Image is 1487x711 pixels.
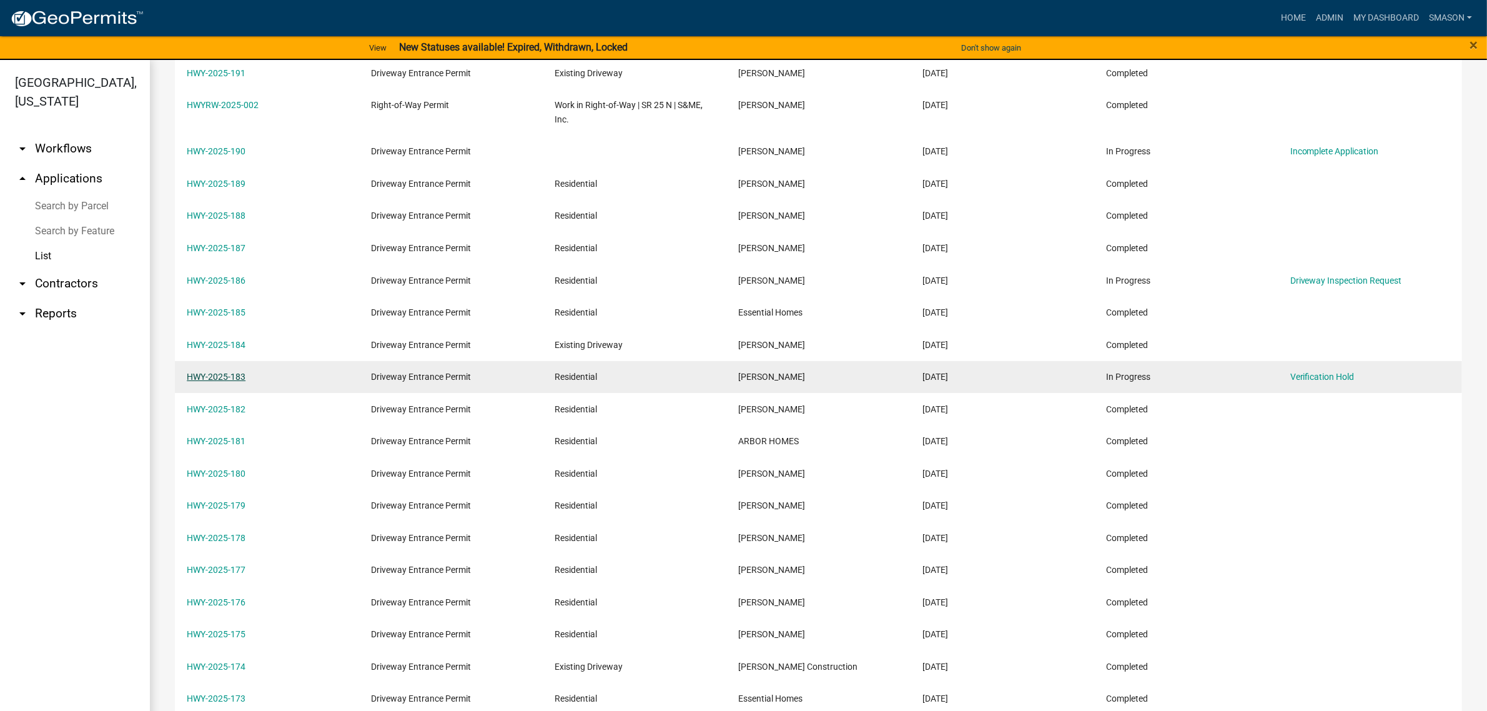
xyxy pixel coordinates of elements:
[187,146,245,156] a: HWY-2025-190
[922,307,948,317] span: 08/05/2025
[371,469,471,479] span: Driveway Entrance Permit
[555,211,597,221] span: Residential
[1106,597,1148,607] span: Completed
[371,694,471,704] span: Driveway Entrance Permit
[1106,533,1148,543] span: Completed
[555,404,597,414] span: Residential
[371,276,471,286] span: Driveway Entrance Permit
[922,694,948,704] span: 07/24/2025
[371,565,471,575] span: Driveway Entrance Permit
[922,469,948,479] span: 07/31/2025
[555,629,597,639] span: Residential
[555,469,597,479] span: Residential
[1106,243,1148,253] span: Completed
[371,533,471,543] span: Driveway Entrance Permit
[922,500,948,510] span: 07/31/2025
[371,211,471,221] span: Driveway Entrance Permit
[187,68,245,78] a: HWY-2025-191
[922,146,948,156] span: 08/07/2025
[555,307,597,317] span: Residential
[364,37,392,58] a: View
[922,372,948,382] span: 08/04/2025
[1470,37,1478,52] button: Close
[555,500,597,510] span: Residential
[1290,146,1379,156] a: Incomplete Application
[187,565,245,575] a: HWY-2025-177
[555,179,597,189] span: Residential
[738,100,805,110] span: Manisha Pathak
[187,629,245,639] a: HWY-2025-175
[187,276,245,286] a: HWY-2025-186
[738,469,805,479] span: Shane Weist
[922,100,948,110] span: 08/11/2025
[738,533,805,543] span: Shane Weist
[555,243,597,253] span: Residential
[187,597,245,607] a: HWY-2025-176
[1106,469,1148,479] span: Completed
[738,372,805,382] span: Shane Weist
[1106,179,1148,189] span: Completed
[371,500,471,510] span: Driveway Entrance Permit
[555,276,597,286] span: Residential
[738,307,803,317] span: Essential Homes
[371,404,471,414] span: Driveway Entrance Permit
[738,597,805,607] span: Shane Weist
[1424,6,1477,30] a: Smason
[738,436,799,446] span: ARBOR HOMES
[555,372,597,382] span: Residential
[371,372,471,382] span: Driveway Entrance Permit
[1106,211,1148,221] span: Completed
[371,179,471,189] span: Driveway Entrance Permit
[1106,100,1148,110] span: Completed
[1470,36,1478,54] span: ×
[738,146,805,156] span: Shane Weist
[922,179,948,189] span: 08/07/2025
[371,340,471,350] span: Driveway Entrance Permit
[1106,500,1148,510] span: Completed
[371,100,449,110] span: Right-of-Way Permit
[187,662,245,672] a: HWY-2025-174
[1311,6,1348,30] a: Admin
[1290,372,1355,382] a: Verification Hold
[187,469,245,479] a: HWY-2025-180
[187,243,245,253] a: HWY-2025-187
[922,276,948,286] span: 08/06/2025
[187,307,245,317] a: HWY-2025-185
[555,340,623,350] span: Existing Driveway
[956,37,1026,58] button: Don't show again
[1106,340,1148,350] span: Completed
[1106,662,1148,672] span: Completed
[15,306,30,321] i: arrow_drop_down
[15,141,30,156] i: arrow_drop_down
[1106,146,1150,156] span: In Progress
[738,276,805,286] span: Robert Lahrman
[1106,694,1148,704] span: Completed
[738,662,857,672] span: Bogert Construction
[1348,6,1424,30] a: My Dashboard
[371,68,471,78] span: Driveway Entrance Permit
[371,662,471,672] span: Driveway Entrance Permit
[1106,404,1148,414] span: Completed
[1290,276,1402,286] a: Driveway Inspection Request
[738,68,805,78] span: Jennifer DeLong
[187,100,259,110] a: HWYRW-2025-002
[555,100,703,124] span: Work in Right-of-Way | SR 25 N | S&ME, Inc.
[738,694,803,704] span: Essential Homes
[187,533,245,543] a: HWY-2025-178
[187,340,245,350] a: HWY-2025-184
[555,565,597,575] span: Residential
[922,68,948,78] span: 08/18/2025
[738,243,805,253] span: Shane Weist
[187,211,245,221] a: HWY-2025-188
[922,404,948,414] span: 08/04/2025
[371,436,471,446] span: Driveway Entrance Permit
[922,533,948,543] span: 07/31/2025
[738,565,805,575] span: Shane Weist
[922,340,948,350] span: 08/05/2025
[1106,307,1148,317] span: Completed
[371,146,471,156] span: Driveway Entrance Permit
[187,500,245,510] a: HWY-2025-179
[738,211,805,221] span: Shane Weist
[922,629,948,639] span: 07/31/2025
[1106,565,1148,575] span: Completed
